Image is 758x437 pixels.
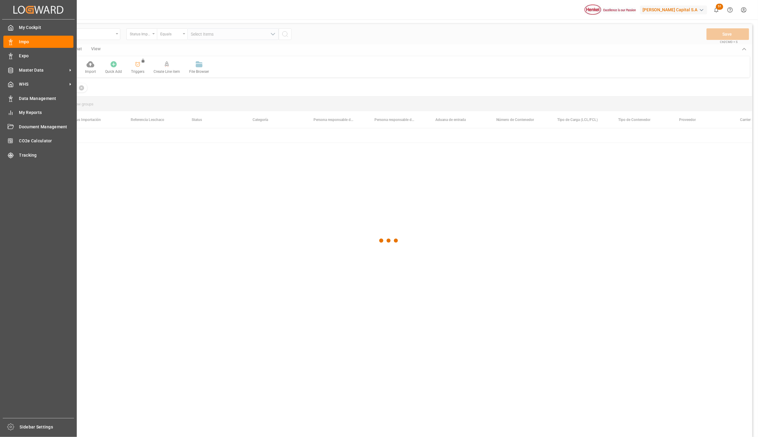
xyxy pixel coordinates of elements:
[640,5,707,14] div: [PERSON_NAME] Capital S.A
[710,3,723,17] button: show 51 new notifications
[3,149,73,161] a: Tracking
[19,124,74,130] span: Document Management
[640,4,710,16] button: [PERSON_NAME] Capital S.A
[3,92,73,104] a: Data Management
[723,3,737,17] button: Help Center
[19,24,74,31] span: My Cockpit
[19,152,74,158] span: Tracking
[19,95,74,102] span: Data Management
[19,109,74,116] span: My Reports
[3,22,73,34] a: My Cockpit
[19,67,67,73] span: Master Data
[20,424,74,430] span: Sidebar Settings
[19,53,74,59] span: Expo
[3,36,73,48] a: Impo
[19,39,74,45] span: Impo
[19,81,67,87] span: WHS
[3,107,73,119] a: My Reports
[19,138,74,144] span: CO2e Calculator
[3,121,73,133] a: Document Management
[3,135,73,147] a: CO2e Calculator
[716,4,723,10] span: 51
[3,50,73,62] a: Expo
[585,5,636,15] img: Henkel%20logo.jpg_1689854090.jpg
